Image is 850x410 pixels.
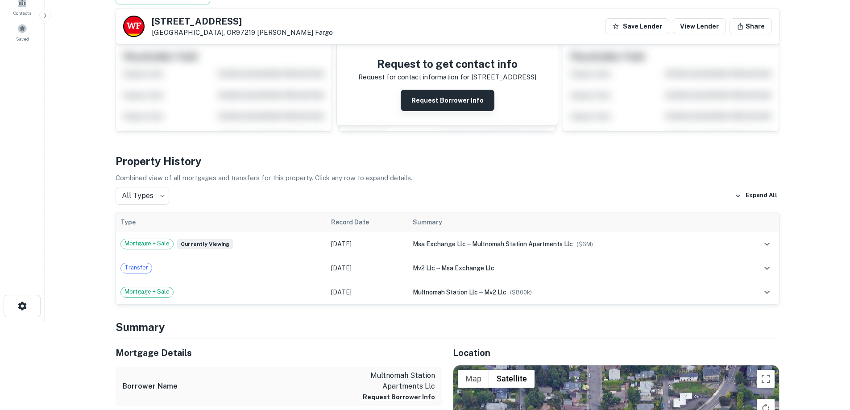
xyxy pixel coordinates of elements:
p: [STREET_ADDRESS] [471,72,536,83]
h4: Property History [116,153,780,169]
button: expand row [759,285,775,300]
th: Type [116,212,327,232]
p: Request for contact information for [358,72,469,83]
a: View Lender [673,18,726,34]
span: msa exchange llc [441,265,494,272]
span: Saved [16,35,29,42]
td: [DATE] [327,256,408,280]
button: Toggle fullscreen view [757,370,775,388]
h5: Location [453,346,780,360]
div: → [413,287,733,297]
button: Request Borrower Info [401,90,494,111]
h4: Summary [116,319,780,335]
td: [DATE] [327,232,408,256]
button: Expand All [733,189,780,203]
span: mv2 llc [413,265,435,272]
button: Show street map [458,370,489,388]
span: ($ 800k ) [510,289,532,296]
h5: Mortgage Details [116,346,442,360]
th: Record Date [327,212,408,232]
span: mv2 llc [484,289,506,296]
h4: Request to get contact info [358,56,536,72]
span: multnomah station apartments llc [472,240,573,248]
p: multnomah station apartments llc [355,370,435,392]
p: [GEOGRAPHIC_DATA], OR97219 [152,29,333,37]
span: Mortgage + Sale [121,239,173,248]
a: [PERSON_NAME] Fargo [257,29,333,36]
span: multnomah station llc [413,289,478,296]
span: Mortgage + Sale [121,287,173,296]
button: expand row [759,261,775,276]
div: → [413,263,733,273]
td: [DATE] [327,280,408,304]
th: Summary [408,212,737,232]
button: Request Borrower Info [363,392,435,402]
iframe: Chat Widget [805,339,850,381]
h6: Borrower Name [123,381,178,392]
span: ($ 6M ) [576,241,593,248]
h5: [STREET_ADDRESS] [152,17,333,26]
button: Show satellite imagery [489,370,535,388]
button: Save Lender [605,18,669,34]
span: Currently viewing [177,239,233,249]
span: msa exchange llc [413,240,466,248]
span: Contacts [13,9,31,17]
div: → [413,239,733,249]
span: Transfer [121,263,152,272]
div: All Types [116,187,169,205]
p: Combined view of all mortgages and transfers for this property. Click any row to expand details. [116,173,780,183]
button: Share [730,18,772,34]
button: expand row [759,236,775,252]
a: Saved [3,20,42,44]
